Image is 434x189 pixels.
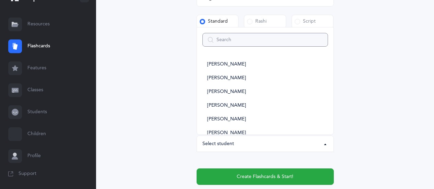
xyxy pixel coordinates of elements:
div: Standard [200,18,228,25]
iframe: Drift Widget Chat Controller [400,155,426,181]
div: Select student [202,140,234,147]
div: Script [295,18,316,25]
span: [PERSON_NAME] [207,103,246,109]
span: Create Flashcards & Start! [237,173,293,180]
span: [PERSON_NAME] [207,89,246,95]
button: Create Flashcards & Start! [197,168,334,185]
span: [PERSON_NAME] [207,61,246,68]
span: Support [19,170,36,177]
span: [PERSON_NAME] [207,130,246,136]
input: Search [202,33,328,47]
div: Rashi [247,18,267,25]
span: [PERSON_NAME] [207,75,246,81]
button: Select student [197,135,334,152]
span: [PERSON_NAME] [207,116,246,122]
